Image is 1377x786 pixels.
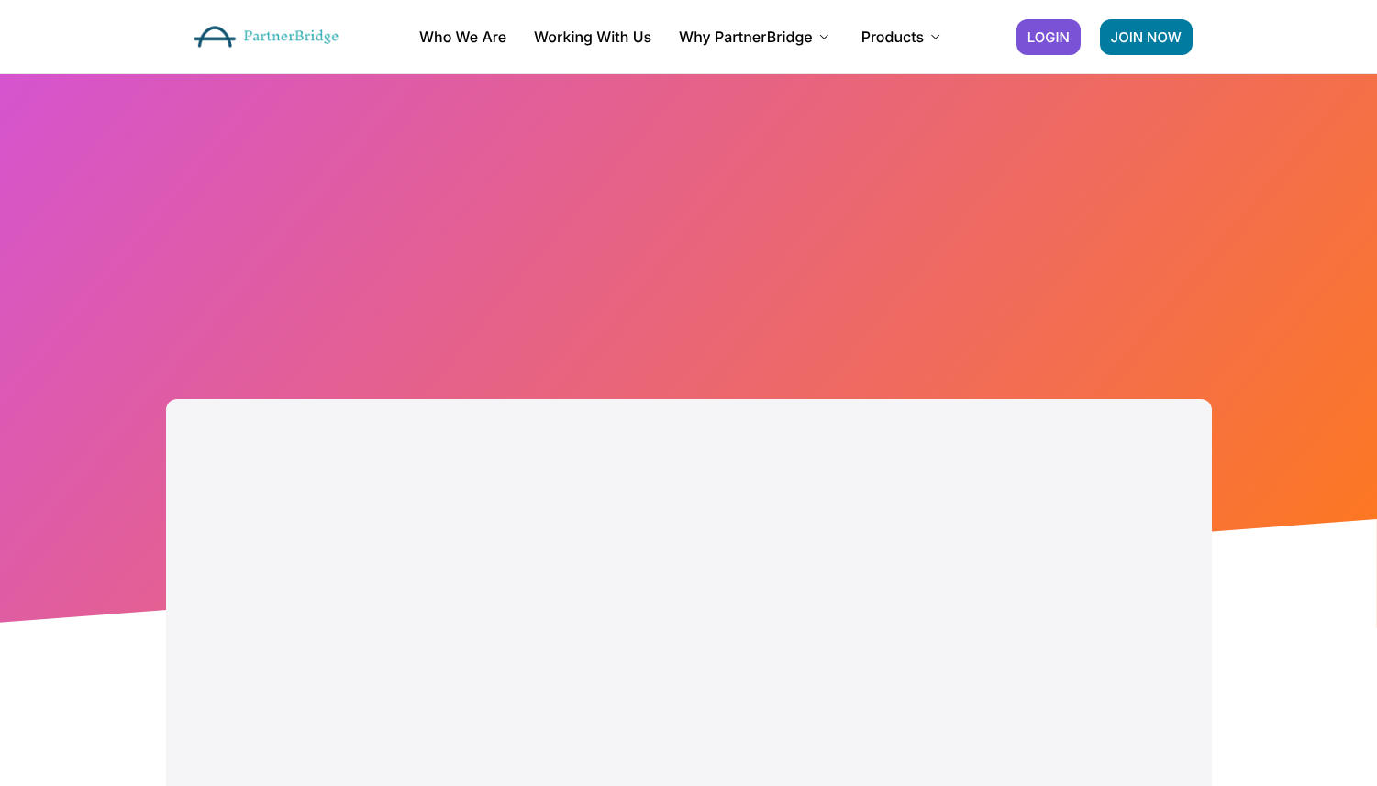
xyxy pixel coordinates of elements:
[1100,19,1193,55] a: JOIN NOW
[861,29,945,44] a: Products
[1027,30,1070,44] span: LOGIN
[534,29,651,44] a: Working With Us
[419,29,506,44] a: Who We Are
[1016,19,1081,55] a: LOGIN
[1111,30,1182,44] span: JOIN NOW
[679,29,834,44] a: Why PartnerBridge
